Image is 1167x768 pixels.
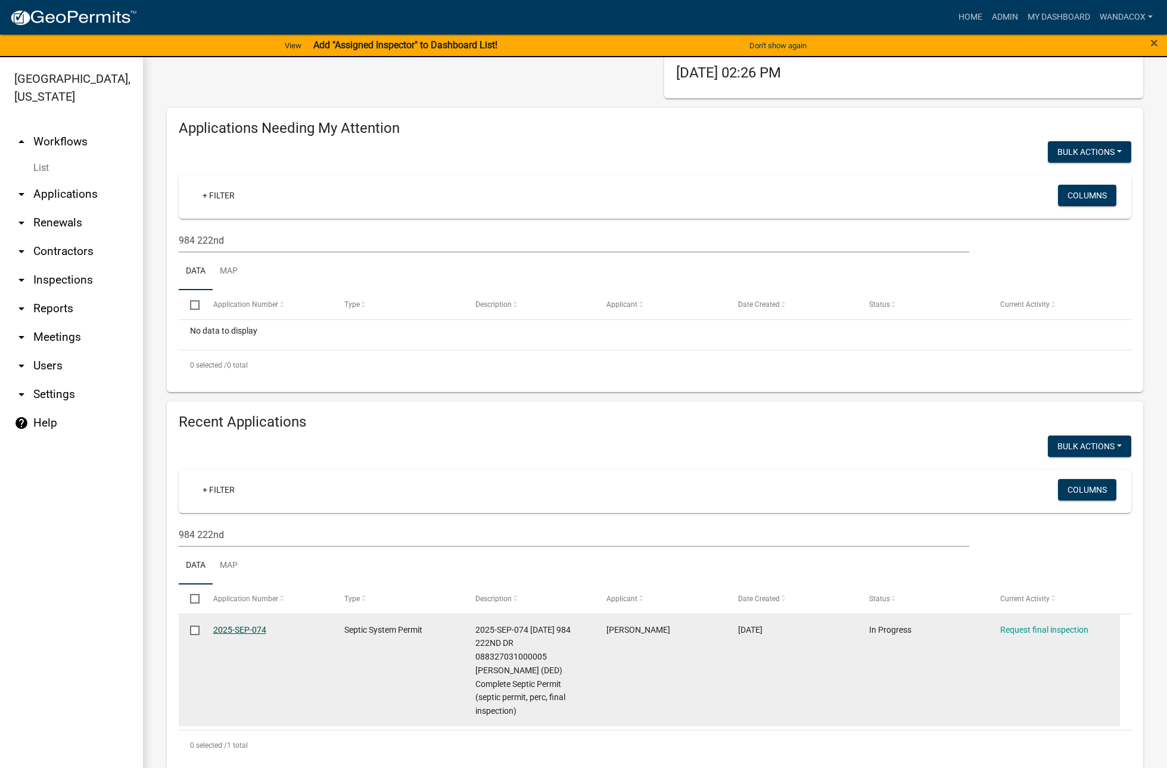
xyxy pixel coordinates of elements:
[1023,6,1095,29] a: My Dashboard
[726,290,857,319] datatable-header-cell: Date Created
[738,300,780,309] span: Date Created
[464,584,595,613] datatable-header-cell: Description
[676,64,781,81] span: [DATE] 02:26 PM
[1048,141,1131,163] button: Bulk Actions
[14,359,29,373] i: arrow_drop_down
[179,120,1131,137] h4: Applications Needing My Attention
[475,595,512,603] span: Description
[313,39,497,51] strong: Add "Assigned Inspector" to Dashboard List!
[1150,35,1158,51] span: ×
[179,320,1131,350] div: No data to display
[344,625,422,635] span: Septic System Permit
[726,584,857,613] datatable-header-cell: Date Created
[344,595,360,603] span: Type
[190,361,227,369] span: 0 selected /
[179,730,1131,760] div: 1 total
[179,547,213,585] a: Data
[869,625,911,635] span: In Progress
[280,36,306,55] a: View
[989,584,1120,613] datatable-header-cell: Current Activity
[14,416,29,430] i: help
[14,273,29,287] i: arrow_drop_down
[987,6,1023,29] a: Admin
[1000,625,1088,635] a: Request final inspection
[201,290,332,319] datatable-header-cell: Application Number
[858,584,989,613] datatable-header-cell: Status
[179,350,1131,380] div: 0 total
[1150,36,1158,50] button: Close
[954,6,987,29] a: Home
[869,300,890,309] span: Status
[213,547,245,585] a: Map
[1058,479,1116,500] button: Columns
[475,625,571,716] span: 2025-SEP-074 07/29/2025 984 222ND DR 088327031000005 Hunt, Marjorie K (DED) Complete Septic Permi...
[464,290,595,319] datatable-header-cell: Description
[179,523,969,547] input: Search for applications
[606,300,637,309] span: Applicant
[179,413,1131,431] h4: Recent Applications
[1058,185,1116,206] button: Columns
[344,300,360,309] span: Type
[333,290,464,319] datatable-header-cell: Type
[333,584,464,613] datatable-header-cell: Type
[745,36,811,55] button: Don't show again
[1000,595,1050,603] span: Current Activity
[193,185,244,206] a: + Filter
[14,301,29,316] i: arrow_drop_down
[213,625,266,635] a: 2025-SEP-074
[14,244,29,259] i: arrow_drop_down
[1095,6,1157,29] a: WandaCox
[193,479,244,500] a: + Filter
[595,290,726,319] datatable-header-cell: Applicant
[1048,436,1131,457] button: Bulk Actions
[738,595,780,603] span: Date Created
[738,625,763,635] span: 07/29/2025
[179,290,201,319] datatable-header-cell: Select
[179,228,969,253] input: Search for applications
[213,253,245,291] a: Map
[14,216,29,230] i: arrow_drop_down
[475,300,512,309] span: Description
[869,595,890,603] span: Status
[213,595,278,603] span: Application Number
[179,253,213,291] a: Data
[606,595,637,603] span: Applicant
[14,387,29,402] i: arrow_drop_down
[989,290,1120,319] datatable-header-cell: Current Activity
[1000,300,1050,309] span: Current Activity
[595,584,726,613] datatable-header-cell: Applicant
[190,741,227,750] span: 0 selected /
[14,187,29,201] i: arrow_drop_down
[213,300,278,309] span: Application Number
[858,290,989,319] datatable-header-cell: Status
[179,584,201,613] datatable-header-cell: Select
[201,584,332,613] datatable-header-cell: Application Number
[14,330,29,344] i: arrow_drop_down
[14,135,29,149] i: arrow_drop_up
[606,625,670,635] span: Tonya Smith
